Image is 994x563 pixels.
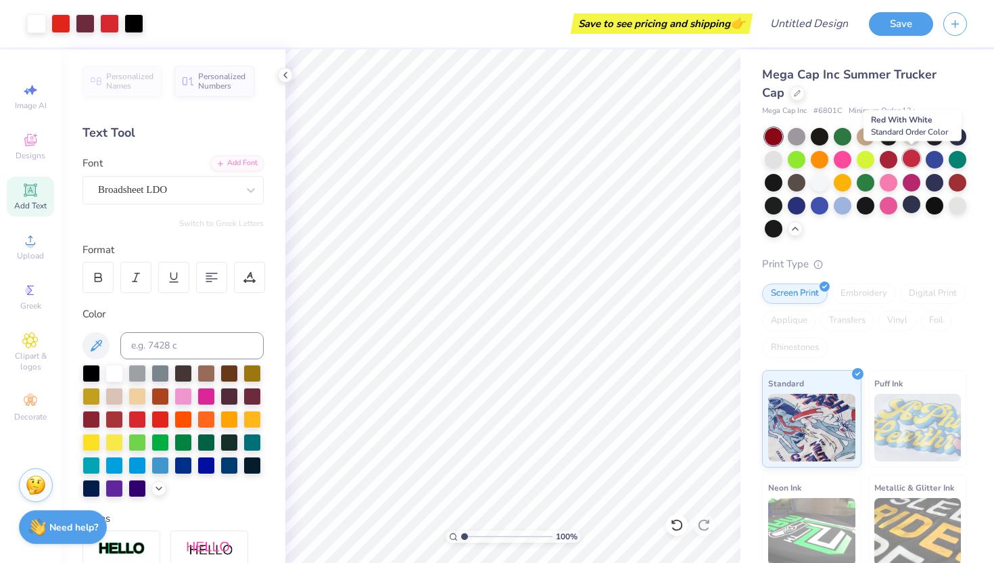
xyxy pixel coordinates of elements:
[198,72,246,91] span: Personalized Numbers
[98,541,145,557] img: Stroke
[730,15,745,31] span: 👉
[869,12,933,36] button: Save
[120,332,264,359] input: e.g. 7428 c
[874,376,903,390] span: Puff Ink
[832,284,896,304] div: Embroidery
[768,394,855,461] img: Standard
[186,541,233,558] img: Shadow
[20,300,41,311] span: Greek
[16,150,45,161] span: Designs
[820,311,874,331] div: Transfers
[762,284,828,304] div: Screen Print
[14,200,47,211] span: Add Text
[871,127,948,137] span: Standard Order Color
[900,284,966,304] div: Digital Print
[210,156,264,171] div: Add Font
[762,256,967,272] div: Print Type
[762,311,816,331] div: Applique
[82,511,264,526] div: Styles
[874,480,954,495] span: Metallic & Glitter Ink
[49,521,98,534] strong: Need help?
[920,311,952,331] div: Foil
[82,242,265,258] div: Format
[878,311,916,331] div: Vinyl
[762,338,828,358] div: Rhinestones
[106,72,154,91] span: Personalized Names
[556,531,577,543] span: 100 %
[82,124,264,142] div: Text Tool
[14,411,47,422] span: Decorate
[762,106,807,117] span: Mega Cap Inc
[863,110,962,141] div: Red With White
[759,10,859,37] input: Untitled Design
[82,156,103,171] label: Font
[179,218,264,229] button: Switch to Greek Letters
[849,106,916,117] span: Minimum Order: 12 +
[813,106,842,117] span: # 6801C
[15,100,47,111] span: Image AI
[874,394,962,461] img: Puff Ink
[574,14,749,34] div: Save to see pricing and shipping
[762,66,937,101] span: Mega Cap Inc Summer Trucker Cap
[768,480,801,495] span: Neon Ink
[17,250,44,261] span: Upload
[768,376,804,390] span: Standard
[7,351,54,372] span: Clipart & logos
[82,307,264,322] div: Color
